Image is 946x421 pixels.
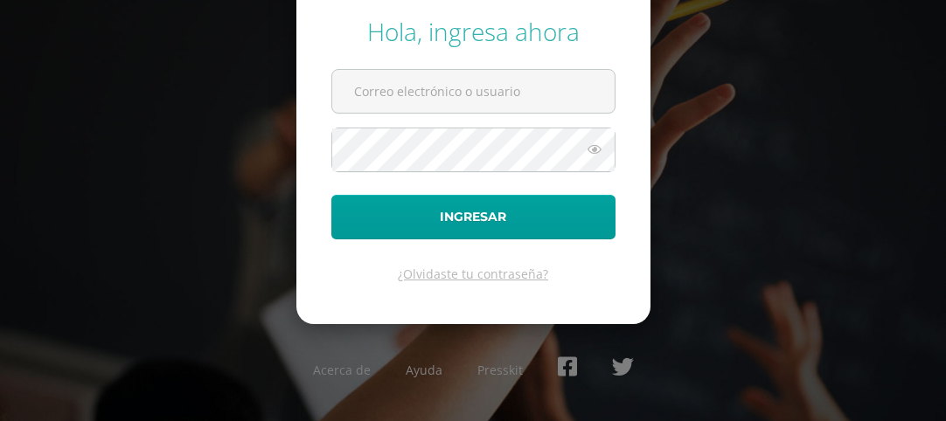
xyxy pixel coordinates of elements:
button: Ingresar [331,195,616,239]
a: Ayuda [406,362,442,378]
a: ¿Olvidaste tu contraseña? [398,266,548,282]
a: Acerca de [313,362,371,378]
input: Correo electrónico o usuario [332,70,615,113]
a: Presskit [477,362,523,378]
div: Hola, ingresa ahora [331,15,616,48]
